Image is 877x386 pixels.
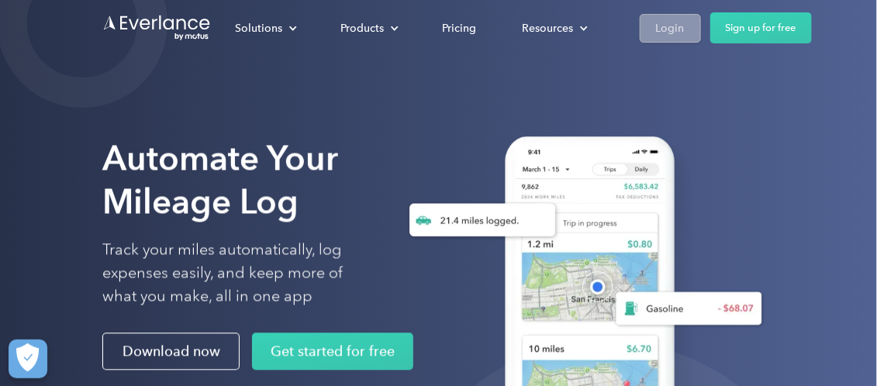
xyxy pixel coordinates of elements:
a: Go to homepage [102,14,212,42]
strong: Automate Your Mileage Log [102,137,338,222]
a: Sign up for free [710,12,812,43]
div: Products [340,19,384,38]
div: Login [656,19,685,38]
div: Resources [523,19,574,38]
button: Cookies Settings [9,339,47,378]
a: Download now [102,333,240,370]
div: Resources [507,15,601,42]
p: Track your miles automatically, log expenses easily, and keep more of what you make, all in one app [102,238,347,308]
div: Products [325,15,411,42]
a: Get started for free [252,333,413,370]
div: Solutions [235,19,282,38]
a: Login [640,14,701,43]
a: Pricing [426,15,492,42]
div: Solutions [219,15,309,42]
div: Pricing [442,19,476,38]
